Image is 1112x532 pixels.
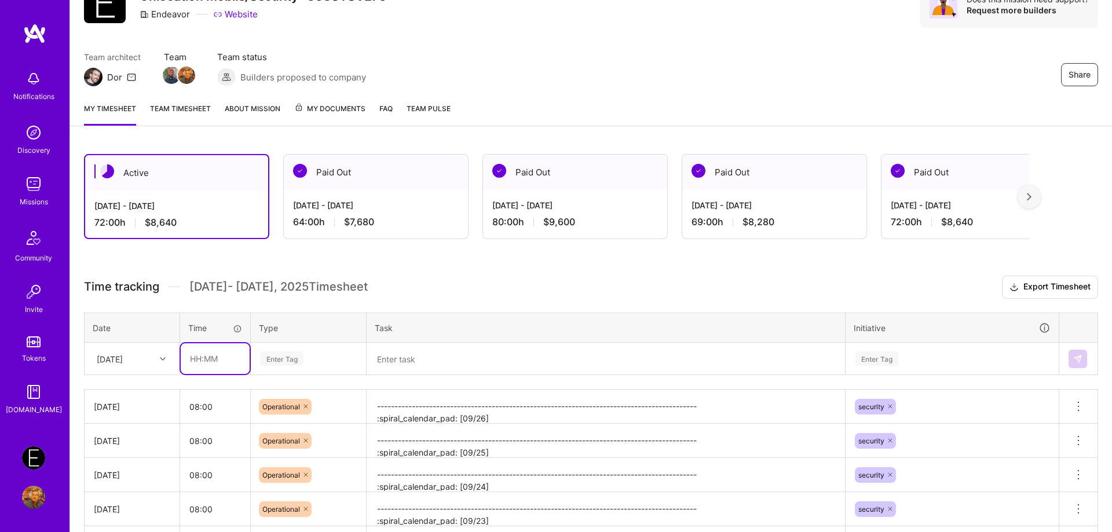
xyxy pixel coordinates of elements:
[179,65,194,85] a: Team Member Avatar
[262,471,300,479] span: Operational
[1069,69,1091,80] span: Share
[140,8,190,20] div: Endeavor
[1073,354,1082,364] img: Submit
[181,343,250,374] input: HH:MM
[180,425,250,456] input: HH:MM
[261,350,303,368] div: Enter Tag
[84,280,159,294] span: Time tracking
[692,216,857,228] div: 69:00 h
[284,155,468,190] div: Paid Out
[858,505,884,513] span: security
[492,216,658,228] div: 80:00 h
[150,102,211,126] a: Team timesheet
[293,164,307,178] img: Paid Out
[22,352,46,364] div: Tokens
[97,353,123,365] div: [DATE]
[1009,281,1019,293] i: icon Download
[543,216,575,228] span: $9,600
[368,425,844,457] textarea: -------------------------------------------------------------------------------------------- :spi...
[368,391,844,423] textarea: -------------------------------------------------------------------------------------------- :spi...
[492,199,658,211] div: [DATE] - [DATE]
[854,321,1051,335] div: Initiative
[85,313,180,343] th: Date
[180,391,250,422] input: HH:MM
[23,23,46,44] img: logo
[367,313,846,343] th: Task
[855,350,898,368] div: Enter Tag
[22,121,45,144] img: discovery
[145,217,177,229] span: $8,640
[891,216,1056,228] div: 72:00 h
[164,65,179,85] a: Team Member Avatar
[217,68,236,86] img: Builders proposed to company
[84,68,103,86] img: Team Architect
[94,200,259,212] div: [DATE] - [DATE]
[180,460,250,490] input: HH:MM
[483,155,667,190] div: Paid Out
[22,173,45,196] img: teamwork
[15,252,52,264] div: Community
[17,144,50,156] div: Discovery
[881,155,1066,190] div: Paid Out
[178,67,195,84] img: Team Member Avatar
[164,51,194,63] span: Team
[251,313,367,343] th: Type
[293,199,459,211] div: [DATE] - [DATE]
[379,102,393,126] a: FAQ
[492,164,506,178] img: Paid Out
[188,322,242,334] div: Time
[742,216,774,228] span: $8,280
[22,67,45,90] img: bell
[858,436,884,445] span: security
[107,71,122,83] div: Dor
[407,104,451,113] span: Team Pulse
[368,493,844,525] textarea: -------------------------------------------------------------------------------------------- :spi...
[84,51,141,63] span: Team architect
[22,446,45,469] img: Endeavor: Onlocation Mobile/Security- 3338TSV275
[160,356,166,362] i: icon Chevron
[20,196,48,208] div: Missions
[682,155,866,190] div: Paid Out
[262,505,300,513] span: Operational
[858,402,884,411] span: security
[692,199,857,211] div: [DATE] - [DATE]
[941,216,973,228] span: $8,640
[94,435,170,447] div: [DATE]
[368,459,844,491] textarea: -------------------------------------------------------------------------------------------- :spi...
[127,72,136,82] i: icon Mail
[240,71,366,83] span: Builders proposed to company
[692,164,705,178] img: Paid Out
[140,10,149,19] i: icon CompanyGray
[180,494,250,524] input: HH:MM
[100,164,114,178] img: Active
[225,102,280,126] a: About Mission
[84,102,136,126] a: My timesheet
[94,217,259,229] div: 72:00 h
[344,216,374,228] span: $7,680
[891,199,1056,211] div: [DATE] - [DATE]
[13,90,54,102] div: Notifications
[967,5,1089,16] div: Request more builders
[94,469,170,481] div: [DATE]
[1027,193,1031,201] img: right
[189,280,368,294] span: [DATE] - [DATE] , 2025 Timesheet
[217,51,366,63] span: Team status
[163,67,180,84] img: Team Member Avatar
[94,503,170,515] div: [DATE]
[22,486,45,509] img: User Avatar
[22,380,45,403] img: guide book
[407,102,451,126] a: Team Pulse
[22,280,45,303] img: Invite
[27,336,41,347] img: tokens
[294,102,365,115] span: My Documents
[213,8,258,20] a: Website
[293,216,459,228] div: 64:00 h
[85,155,268,190] div: Active
[6,403,62,416] div: [DOMAIN_NAME]
[262,402,300,411] span: Operational
[19,486,48,509] a: User Avatar
[25,303,43,315] div: Invite
[94,401,170,413] div: [DATE]
[294,102,365,126] a: My Documents
[262,436,300,445] span: Operational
